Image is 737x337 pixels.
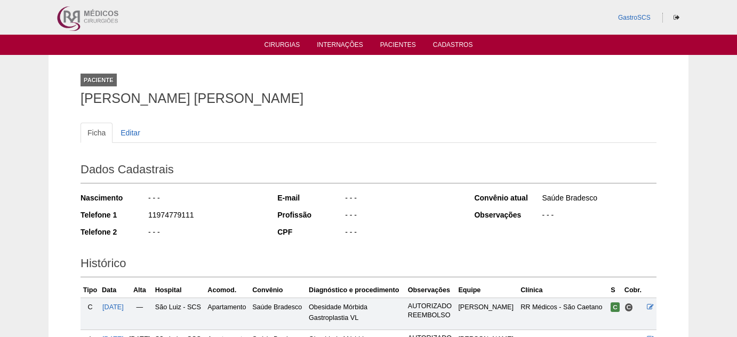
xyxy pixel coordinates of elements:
[344,227,460,240] div: - - -
[456,283,518,298] th: Equipe
[406,283,456,298] th: Observações
[81,92,656,105] h1: [PERSON_NAME] [PERSON_NAME]
[541,192,656,206] div: Saúde Bradesco
[81,74,117,86] div: Paciente
[541,210,656,223] div: - - -
[317,41,363,52] a: Internações
[307,298,406,330] td: Obesidade Mórbida Gastroplastia VL
[277,192,344,203] div: E-mail
[518,283,608,298] th: Clínica
[277,227,344,237] div: CPF
[81,192,147,203] div: Nascimento
[622,283,645,298] th: Cobr.
[147,192,263,206] div: - - -
[344,192,460,206] div: - - -
[380,41,416,52] a: Pacientes
[147,210,263,223] div: 11974779111
[126,283,153,298] th: Alta
[408,302,454,320] p: AUTORIZADO REEMBOLSO
[250,298,307,330] td: Saúde Bradesco
[114,123,147,143] a: Editar
[608,283,622,298] th: S
[81,123,113,143] a: Ficha
[624,303,634,312] span: Consultório
[205,298,250,330] td: Apartamento
[265,41,300,52] a: Cirurgias
[618,14,651,21] a: GastroSCS
[205,283,250,298] th: Acomod.
[147,227,263,240] div: - - -
[611,302,620,312] span: Confirmada
[126,298,153,330] td: —
[277,210,344,220] div: Profissão
[250,283,307,298] th: Convênio
[81,159,656,183] h2: Dados Cadastrais
[153,298,206,330] td: São Luiz - SCS
[100,283,126,298] th: Data
[102,303,124,311] a: [DATE]
[81,253,656,277] h2: Histórico
[474,210,541,220] div: Observações
[344,210,460,223] div: - - -
[674,14,679,21] i: Sair
[307,283,406,298] th: Diagnóstico e procedimento
[518,298,608,330] td: RR Médicos - São Caetano
[81,227,147,237] div: Telefone 2
[153,283,206,298] th: Hospital
[474,192,541,203] div: Convênio atual
[81,283,100,298] th: Tipo
[456,298,518,330] td: [PERSON_NAME]
[83,302,98,312] div: C
[81,210,147,220] div: Telefone 1
[433,41,473,52] a: Cadastros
